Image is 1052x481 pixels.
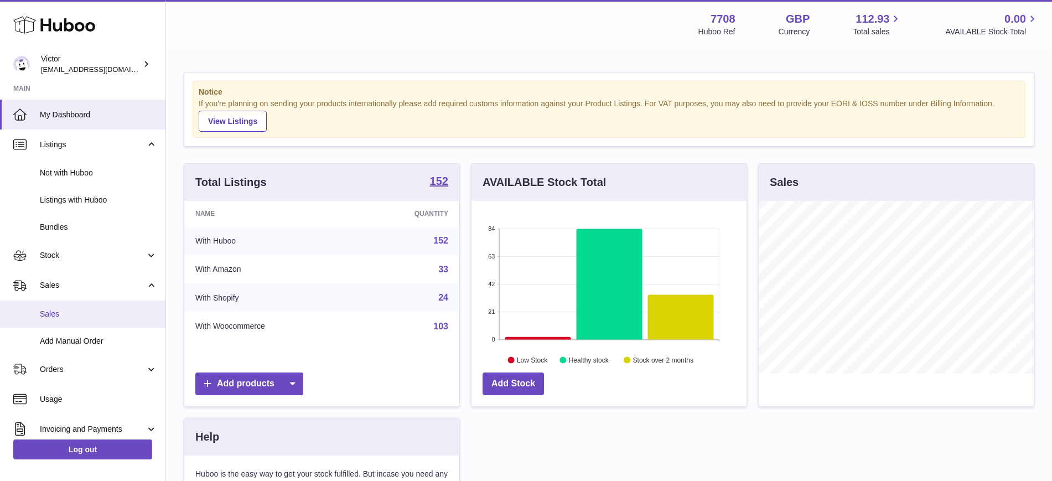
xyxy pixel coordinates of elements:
th: Quantity [355,201,459,226]
span: Sales [40,280,146,291]
text: 0 [491,336,495,343]
td: With Woocommerce [184,312,355,341]
td: With Huboo [184,226,355,255]
span: 0.00 [1004,12,1026,27]
span: Invoicing and Payments [40,424,146,435]
span: [EMAIL_ADDRESS][DOMAIN_NAME] [41,65,163,74]
a: 24 [438,293,448,302]
span: Usage [40,394,157,405]
span: AVAILABLE Stock Total [945,27,1039,37]
text: Low Stock [517,356,548,364]
a: 0.00 AVAILABLE Stock Total [945,12,1039,37]
span: My Dashboard [40,110,157,120]
strong: Notice [199,87,1019,97]
div: Huboo Ref [698,27,735,37]
span: Bundles [40,222,157,232]
td: With Shopify [184,283,355,312]
h3: Sales [770,175,799,190]
text: Healthy stock [569,356,609,364]
span: Listings with Huboo [40,195,157,205]
text: 84 [488,225,495,232]
strong: GBP [786,12,810,27]
div: If you're planning on sending your products internationally please add required customs informati... [199,99,1019,132]
strong: 152 [430,175,448,187]
td: With Amazon [184,255,355,284]
img: internalAdmin-7708@internal.huboo.com [13,56,30,73]
text: 21 [488,308,495,315]
span: Total sales [853,27,902,37]
strong: 7708 [711,12,735,27]
a: Add Stock [483,373,544,395]
text: Stock over 2 months [633,356,693,364]
a: View Listings [199,111,267,132]
a: 152 [430,175,448,189]
h3: AVAILABLE Stock Total [483,175,606,190]
div: Victor [41,54,141,75]
h3: Help [195,430,219,444]
span: Listings [40,139,146,150]
span: Add Manual Order [40,336,157,346]
text: 63 [488,253,495,260]
span: Sales [40,309,157,319]
text: 42 [488,281,495,287]
span: 112.93 [856,12,889,27]
div: Currency [779,27,810,37]
span: Orders [40,364,146,375]
a: 33 [438,265,448,274]
a: 152 [433,236,448,245]
th: Name [184,201,355,226]
h3: Total Listings [195,175,267,190]
span: Not with Huboo [40,168,157,178]
span: Stock [40,250,146,261]
a: Log out [13,439,152,459]
a: 112.93 Total sales [853,12,902,37]
a: 103 [433,322,448,331]
a: Add products [195,373,303,395]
